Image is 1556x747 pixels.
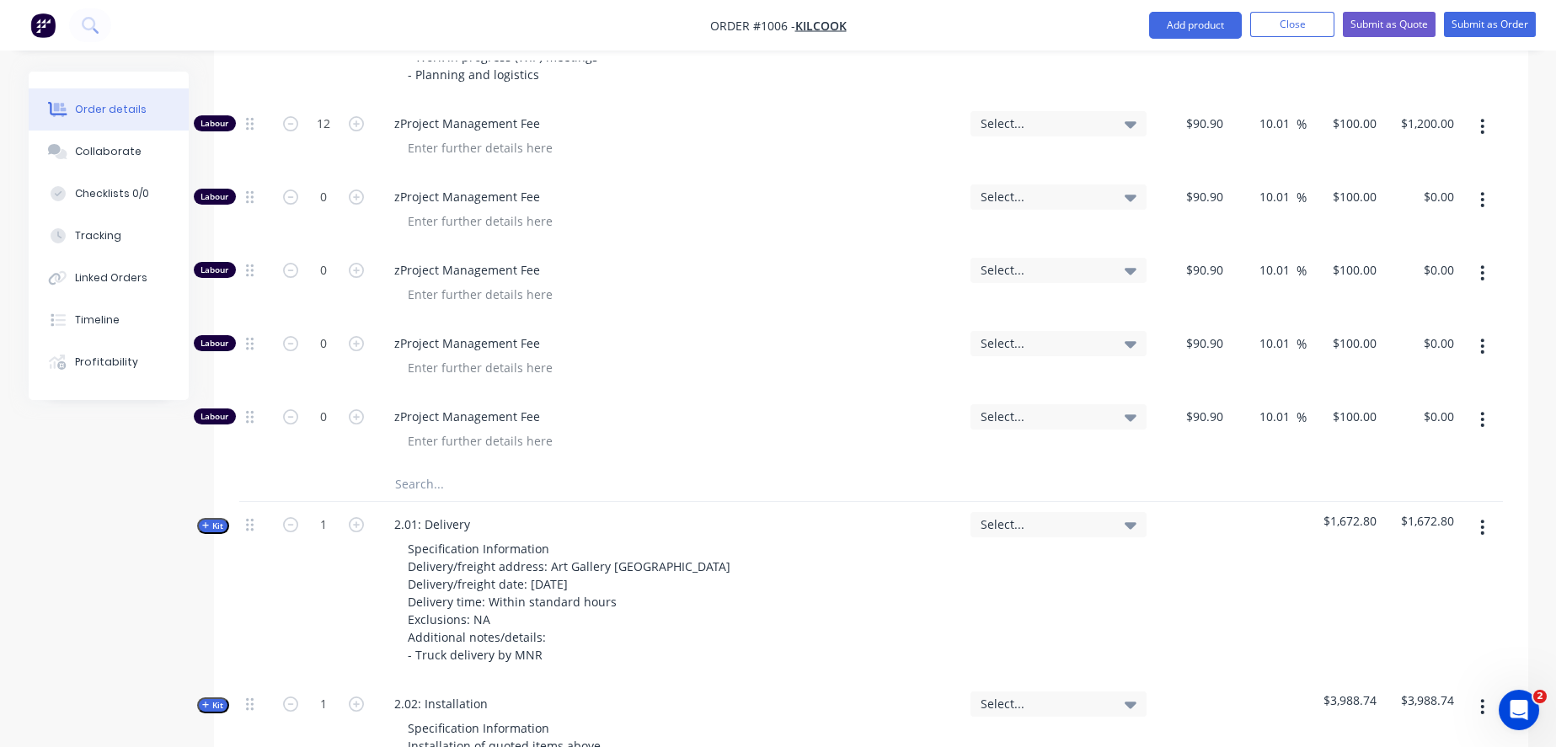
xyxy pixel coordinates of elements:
button: Submit as Quote [1343,12,1436,37]
div: Linked Orders [75,270,147,285]
a: Kilcook [795,18,847,34]
span: Select... [981,408,1108,425]
span: $3,988.74 [1390,691,1453,709]
button: Add product [1149,12,1242,39]
input: Search... [394,467,731,501]
div: Collaborate [75,144,142,159]
span: $1,672.80 [1313,512,1377,530]
div: 2.02: Installation [381,691,501,716]
div: Labour [194,335,236,351]
span: $3,988.74 [1313,691,1377,709]
div: 2.01: Delivery [381,512,484,536]
span: Select... [981,115,1108,132]
div: Timeline [75,312,120,328]
button: Kit [197,697,229,713]
button: Profitability [29,341,189,383]
span: Select... [981,334,1108,352]
button: Linked Orders [29,257,189,299]
span: % [1297,261,1307,280]
div: Specification Information Delivery/freight address: Art Gallery [GEOGRAPHIC_DATA] Delivery/freigh... [394,536,744,667]
button: Collaborate [29,131,189,173]
span: $1,672.80 [1390,512,1453,530]
span: zProject Management Fee [394,334,957,352]
span: zProject Management Fee [394,408,957,425]
span: Select... [981,188,1108,205]
button: Timeline [29,299,189,341]
span: % [1297,334,1307,354]
span: zProject Management Fee [394,188,957,205]
div: Labour [194,189,236,205]
div: Profitability [75,355,138,370]
span: zProject Management Fee [394,115,957,132]
span: zProject Management Fee [394,261,957,279]
span: Order #1006 - [710,18,795,34]
span: Select... [981,261,1108,279]
span: Kit [202,699,224,712]
div: Labour [194,115,236,131]
span: Select... [981,695,1108,712]
span: % [1297,188,1307,207]
button: Kit [197,518,229,534]
button: Submit as Order [1444,12,1536,37]
button: Order details [29,88,189,131]
img: Factory [30,13,56,38]
iframe: Intercom live chat [1499,690,1539,730]
div: Checklists 0/0 [75,186,149,201]
div: Tracking [75,228,121,243]
span: % [1297,408,1307,427]
span: Kit [202,520,224,532]
span: % [1297,115,1307,134]
div: Labour [194,262,236,278]
button: Close [1250,12,1334,37]
div: Labour [194,408,236,424]
span: Select... [981,515,1108,533]
div: Order details [75,102,147,117]
button: Checklists 0/0 [29,173,189,215]
button: Tracking [29,215,189,257]
span: 2 [1533,690,1547,703]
